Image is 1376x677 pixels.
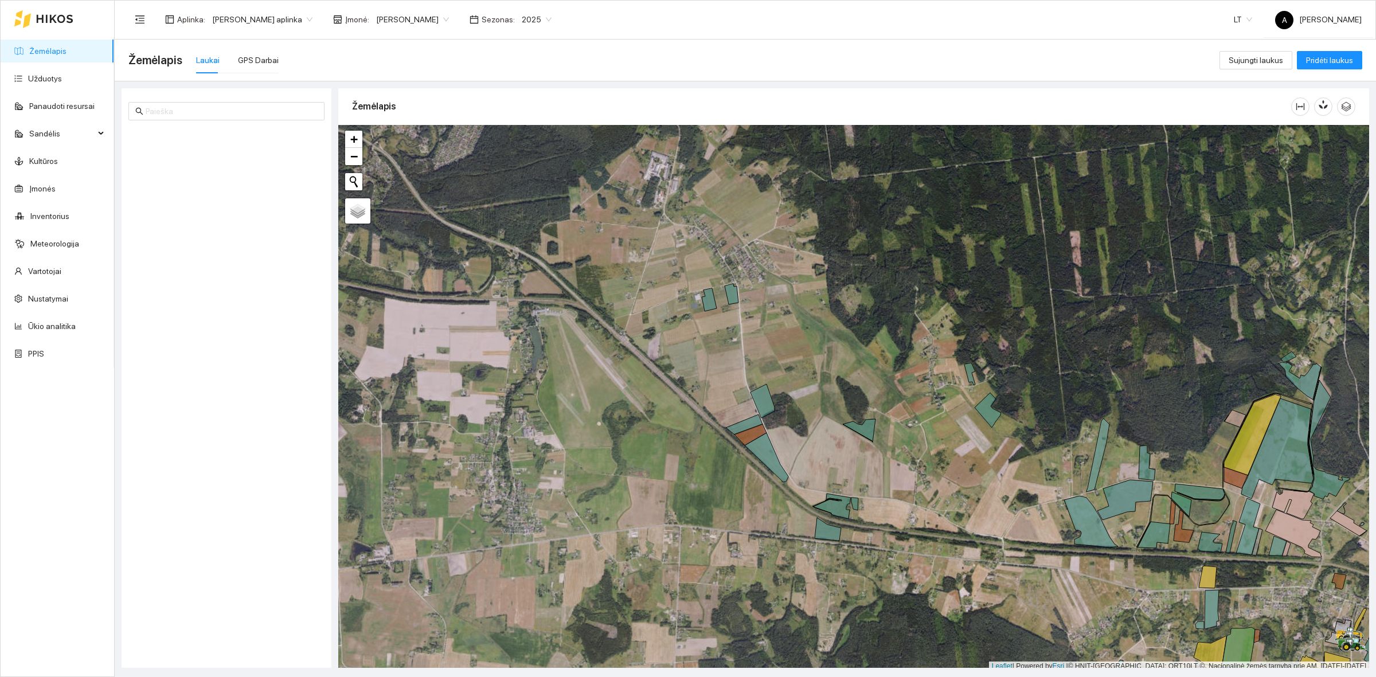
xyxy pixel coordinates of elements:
a: Esri [1053,662,1065,670]
input: Paieška [146,105,318,118]
a: PPIS [28,349,44,358]
a: Meteorologija [30,239,79,248]
span: + [350,132,358,146]
span: Įmonė : [345,13,369,26]
button: menu-fold [128,8,151,31]
span: layout [165,15,174,24]
span: Sandėlis [29,122,95,145]
span: Jerzy Gvozdovič [376,11,449,28]
div: GPS Darbai [238,54,279,66]
span: calendar [470,15,479,24]
span: Sezonas : [482,13,515,26]
a: Zoom in [345,131,362,148]
a: Pridėti laukus [1297,56,1362,65]
span: menu-fold [135,14,145,25]
button: Sujungti laukus [1219,51,1292,69]
span: LT [1234,11,1252,28]
span: Aplinka : [177,13,205,26]
a: Užduotys [28,74,62,83]
span: − [350,149,358,163]
span: column-width [1292,102,1309,111]
a: Zoom out [345,148,362,165]
button: Pridėti laukus [1297,51,1362,69]
span: Jerzy Gvozdovicz aplinka [212,11,312,28]
span: | [1066,662,1068,670]
a: Kultūros [29,156,58,166]
a: Panaudoti resursai [29,101,95,111]
a: Nustatymai [28,294,68,303]
span: Pridėti laukus [1306,54,1353,66]
a: Ūkio analitika [28,322,76,331]
div: Žemėlapis [352,90,1291,123]
a: Leaflet [992,662,1013,670]
span: Sujungti laukus [1229,54,1283,66]
span: search [135,107,143,115]
div: Laukai [196,54,220,66]
button: Initiate a new search [345,173,362,190]
div: | Powered by © HNIT-[GEOGRAPHIC_DATA]; ORT10LT ©, Nacionalinė žemės tarnyba prie AM, [DATE]-[DATE] [989,662,1369,671]
a: Sujungti laukus [1219,56,1292,65]
span: A [1282,11,1287,29]
a: Inventorius [30,212,69,221]
a: Žemėlapis [29,46,67,56]
span: 2025 [522,11,552,28]
a: Layers [345,198,370,224]
span: [PERSON_NAME] [1275,15,1362,24]
span: Žemėlapis [128,51,182,69]
a: Vartotojai [28,267,61,276]
span: shop [333,15,342,24]
button: column-width [1291,97,1309,116]
a: Įmonės [29,184,56,193]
